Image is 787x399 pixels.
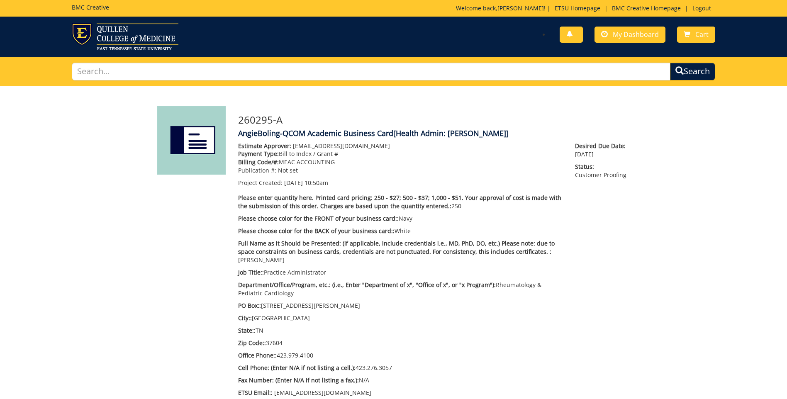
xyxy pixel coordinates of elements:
[238,158,563,166] p: MEAC ACCOUNTING
[238,166,276,174] span: Publication #:
[695,30,709,39] span: Cart
[238,364,356,372] span: Cell Phone: (Enter N/A if not listing a cell.):
[238,150,279,158] span: Payment Type:
[238,194,563,210] p: 250
[238,179,283,187] span: Project Created:
[238,114,630,125] h3: 260295-A
[497,4,544,12] a: [PERSON_NAME]
[238,364,563,372] p: 423.276.3057
[551,4,604,12] a: ETSU Homepage
[238,194,561,210] span: Please enter quantity here. Printed card pricing: 250 - $27; 500 - $37; 1,000 - $51. Your approva...
[157,106,226,175] img: Product featured image
[238,389,273,397] span: ETSU Email::
[278,166,298,174] span: Not set
[238,339,266,347] span: Zip Code::
[238,326,256,334] span: State::
[238,214,399,222] span: Please choose color for the FRONT of your business card::
[238,302,563,310] p: [STREET_ADDRESS][PERSON_NAME]
[72,4,109,10] h5: BMC Creative
[575,163,630,179] p: Customer Proofing
[238,281,563,297] p: Rheumatology & Pediatric Cardiology
[238,302,261,309] span: PO Box::
[238,239,555,255] span: Full Name as it Should be Presented: (if applicable, include credentials i.e., MD, PhD, DO, etc.)...
[72,23,178,50] img: ETSU logo
[238,158,279,166] span: Billing Code/#:
[393,128,509,138] span: [Health Admin: [PERSON_NAME]]
[670,63,715,80] button: Search
[238,227,395,235] span: Please choose color for the BACK of your business card::
[238,281,496,289] span: Department/Office/Program, etc.: (i.e., Enter "Department of x", "Office of x", or "x Program"):
[608,4,685,12] a: BMC Creative Homepage
[456,4,715,12] p: Welcome back, ! | | |
[72,63,670,80] input: Search...
[688,4,715,12] a: Logout
[575,163,630,171] span: Status:
[238,351,277,359] span: Office Phone::
[238,268,264,276] span: Job Title::
[238,351,563,360] p: 423.979.4100
[284,179,328,187] span: [DATE] 10:50am
[238,239,563,264] p: [PERSON_NAME]
[238,314,252,322] span: City::
[238,339,563,347] p: 37604
[238,326,563,335] p: TN
[238,129,630,138] h4: AngieBoling-QCOM Academic Business Card
[238,142,563,150] p: [EMAIL_ADDRESS][DOMAIN_NAME]
[575,142,630,150] span: Desired Due Date:
[238,268,563,277] p: Practice Administrator
[677,27,715,43] a: Cart
[238,314,563,322] p: [GEOGRAPHIC_DATA]
[238,142,291,150] span: Estimate Approver:
[238,214,563,223] p: Navy
[238,376,563,384] p: N/A
[595,27,665,43] a: My Dashboard
[238,227,563,235] p: White
[575,142,630,158] p: [DATE]
[613,30,659,39] span: My Dashboard
[238,376,359,384] span: Fax Number: (Enter N/A if not listing a fax.):
[238,389,563,397] p: [EMAIL_ADDRESS][DOMAIN_NAME]
[238,150,563,158] p: Bill to Index / Grant #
